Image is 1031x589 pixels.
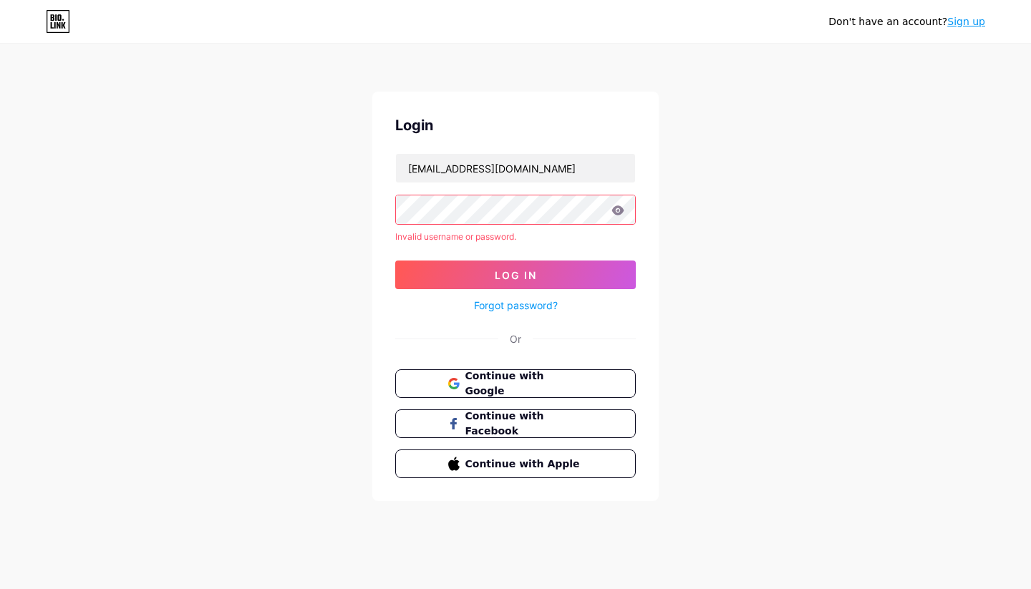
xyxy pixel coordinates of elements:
a: Forgot password? [474,298,558,313]
div: Or [510,331,521,346]
span: Continue with Facebook [465,409,584,439]
div: Don't have an account? [828,14,985,29]
div: Login [395,115,636,136]
input: Username [396,154,635,182]
div: Invalid username or password. [395,230,636,243]
button: Continue with Facebook [395,409,636,438]
span: Continue with Apple [465,457,584,472]
span: Continue with Google [465,369,584,399]
button: Log In [395,261,636,289]
span: Log In [495,269,537,281]
button: Continue with Apple [395,449,636,478]
button: Continue with Google [395,369,636,398]
a: Sign up [947,16,985,27]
